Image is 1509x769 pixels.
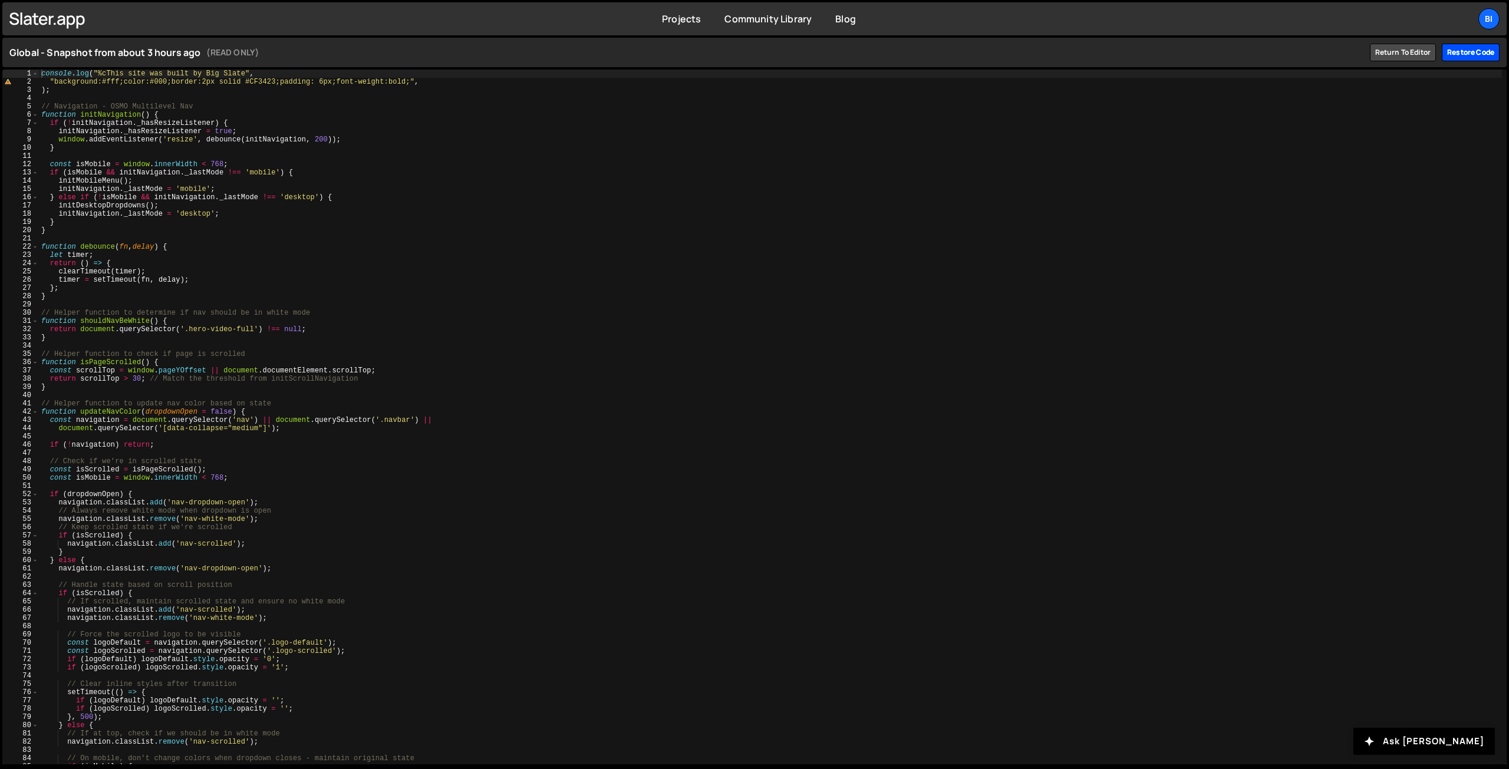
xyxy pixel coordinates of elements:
div: 36 [2,358,39,367]
button: Ask [PERSON_NAME] [1353,728,1495,755]
a: Community Library [724,12,812,25]
div: 30 [2,309,39,317]
div: 10 [2,144,39,152]
a: Bi [1478,8,1500,29]
div: 16 [2,193,39,202]
div: 84 [2,754,39,763]
a: Blog [835,12,856,25]
div: 14 [2,177,39,185]
div: 83 [2,746,39,754]
div: 37 [2,367,39,375]
div: 80 [2,721,39,730]
div: 15 [2,185,39,193]
div: 75 [2,680,39,688]
div: 6 [2,111,39,119]
div: Restore code [1442,44,1500,61]
div: 59 [2,548,39,556]
div: 27 [2,284,39,292]
div: 77 [2,697,39,705]
div: 39 [2,383,39,391]
div: 51 [2,482,39,490]
div: 9 [2,136,39,144]
div: 54 [2,507,39,515]
div: 48 [2,457,39,466]
div: 55 [2,515,39,523]
div: 31 [2,317,39,325]
div: 52 [2,490,39,499]
div: 4 [2,94,39,103]
div: 33 [2,334,39,342]
div: 28 [2,292,39,301]
div: 50 [2,474,39,482]
div: 58 [2,540,39,548]
h1: Global - Snapshot from about 3 hours ago [9,45,1364,60]
div: 34 [2,342,39,350]
div: 53 [2,499,39,507]
small: (READ ONLY) [206,45,259,60]
div: 57 [2,532,39,540]
div: 62 [2,573,39,581]
div: 20 [2,226,39,235]
div: 72 [2,655,39,664]
div: 21 [2,235,39,243]
div: 73 [2,664,39,672]
div: 61 [2,565,39,573]
div: 67 [2,614,39,622]
div: 78 [2,705,39,713]
div: 5 [2,103,39,111]
div: 74 [2,672,39,680]
div: 38 [2,375,39,383]
div: 25 [2,268,39,276]
div: 35 [2,350,39,358]
div: 82 [2,738,39,746]
div: 44 [2,424,39,433]
div: 8 [2,127,39,136]
div: 46 [2,441,39,449]
div: 79 [2,713,39,721]
div: 23 [2,251,39,259]
div: 43 [2,416,39,424]
div: 69 [2,631,39,639]
div: 18 [2,210,39,218]
div: 65 [2,598,39,606]
a: Projects [662,12,701,25]
div: 70 [2,639,39,647]
div: 49 [2,466,39,474]
div: 13 [2,169,39,177]
div: 19 [2,218,39,226]
div: 63 [2,581,39,589]
div: 81 [2,730,39,738]
a: Return to editor [1370,44,1436,61]
div: 11 [2,152,39,160]
div: 26 [2,276,39,284]
div: 41 [2,400,39,408]
div: 12 [2,160,39,169]
div: 68 [2,622,39,631]
div: 56 [2,523,39,532]
div: 32 [2,325,39,334]
div: 1 [2,70,39,78]
div: 60 [2,556,39,565]
div: 22 [2,243,39,251]
div: 17 [2,202,39,210]
div: 71 [2,647,39,655]
div: 24 [2,259,39,268]
div: 47 [2,449,39,457]
div: 2 [2,78,39,86]
div: 40 [2,391,39,400]
div: 7 [2,119,39,127]
div: 42 [2,408,39,416]
div: 64 [2,589,39,598]
div: 29 [2,301,39,309]
div: 3 [2,86,39,94]
div: 66 [2,606,39,614]
div: 45 [2,433,39,441]
div: 76 [2,688,39,697]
